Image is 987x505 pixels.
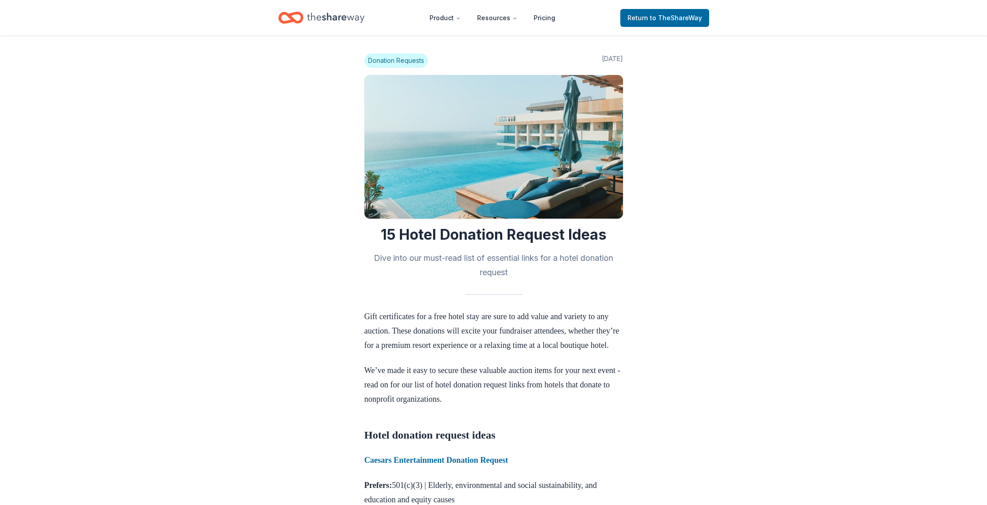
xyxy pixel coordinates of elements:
p: We’ve made it easy to secure these valuable auction items for your next event - read on for our l... [364,363,623,406]
span: to TheShareWay [650,14,702,22]
img: Image for 15 Hotel Donation Request Ideas [364,75,623,219]
h2: Dive into our must-read list of essential links for a hotel donation request [364,251,623,280]
strong: Prefers: [364,481,392,490]
p: Gift certificates for a free hotel stay are sure to add value and variety to any auction. These d... [364,309,623,352]
span: [DATE] [602,53,623,68]
span: Return [627,13,702,23]
h1: 15 Hotel Donation Request Ideas [364,226,623,244]
a: Returnto TheShareWay [620,9,709,27]
button: Product [422,9,468,27]
h2: Hotel donation request ideas [364,428,623,442]
button: Resources [470,9,525,27]
span: Donation Requests [364,53,428,68]
a: Caesars Entertainment Donation Request [364,456,508,465]
nav: Main [422,7,562,28]
a: Pricing [526,9,562,27]
a: Home [278,7,364,28]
